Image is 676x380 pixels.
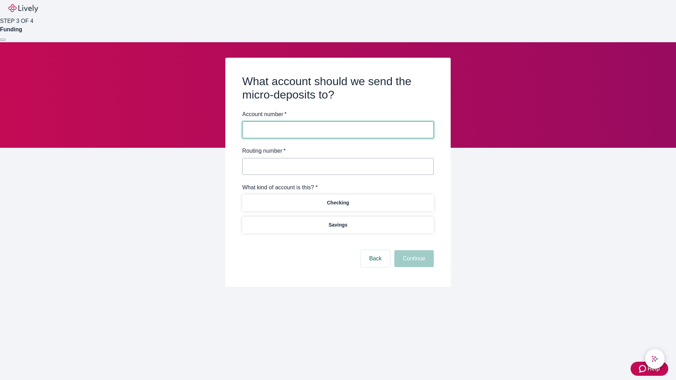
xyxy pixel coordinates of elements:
[242,147,286,155] label: Routing number
[242,183,318,192] label: What kind of account is this? *
[8,4,38,13] img: Lively
[631,362,668,376] button: Zendesk support iconHelp
[651,355,658,362] svg: Lively AI Assistant
[242,195,434,211] button: Checking
[639,365,647,373] svg: Zendesk support icon
[242,217,434,233] button: Savings
[327,199,349,207] p: Checking
[242,110,287,119] label: Account number
[242,75,434,102] h2: What account should we send the micro-deposits to?
[647,365,660,373] span: Help
[328,221,348,229] p: Savings
[361,250,390,267] button: Back
[645,349,665,369] button: chat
